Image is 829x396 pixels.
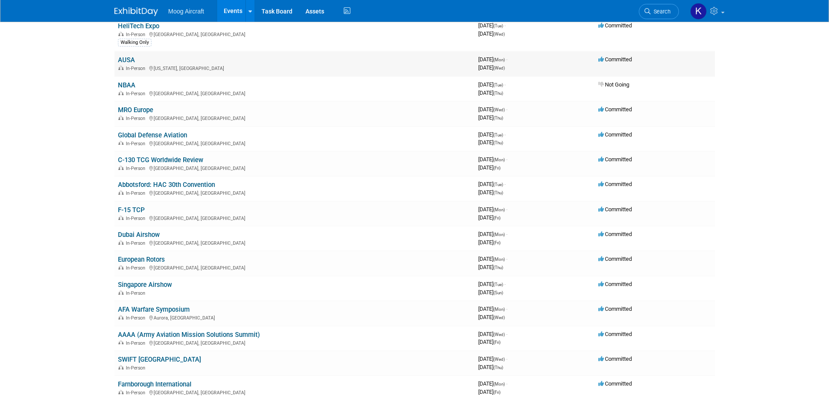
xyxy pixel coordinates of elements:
span: [DATE] [478,22,506,29]
span: [DATE] [478,356,507,362]
span: [DATE] [478,64,505,71]
img: In-Person Event [118,116,124,120]
a: SWIFT [GEOGRAPHIC_DATA] [118,356,201,363]
span: (Wed) [493,66,505,70]
span: (Tue) [493,23,503,28]
img: In-Person Event [118,141,124,145]
span: [DATE] [478,206,507,213]
div: [GEOGRAPHIC_DATA], [GEOGRAPHIC_DATA] [118,239,471,246]
span: - [506,356,507,362]
span: Committed [598,131,632,138]
a: AFA Warfare Symposium [118,306,190,313]
span: - [506,331,507,337]
div: [GEOGRAPHIC_DATA], [GEOGRAPHIC_DATA] [118,189,471,196]
span: In-Person [126,116,148,121]
span: (Mon) [493,307,505,312]
img: ExhibitDay [114,7,158,16]
span: In-Person [126,32,148,37]
img: In-Person Event [118,240,124,245]
a: AAAA (Army Aviation Mission Solutions Summit) [118,331,260,339]
span: Committed [598,156,632,163]
span: [DATE] [478,214,500,221]
span: - [506,380,507,387]
img: In-Person Event [118,190,124,195]
div: [GEOGRAPHIC_DATA], [GEOGRAPHIC_DATA] [118,90,471,97]
span: (Mon) [493,57,505,62]
span: (Fri) [493,240,500,245]
a: C-130 TCG Worldwide Review [118,156,203,164]
span: [DATE] [478,156,507,163]
a: Global Defense Aviation [118,131,187,139]
img: In-Person Event [118,166,124,170]
a: F-15 TCP [118,206,145,214]
span: [DATE] [478,131,506,138]
a: AUSA [118,56,135,64]
div: [GEOGRAPHIC_DATA], [GEOGRAPHIC_DATA] [118,30,471,37]
span: - [504,181,506,187]
span: [DATE] [478,314,505,320]
span: - [506,56,507,63]
a: European Rotors [118,256,165,263]
span: In-Person [126,365,148,371]
span: [DATE] [478,181,506,187]
span: (Tue) [493,182,503,187]
div: [GEOGRAPHIC_DATA], [GEOGRAPHIC_DATA] [118,214,471,221]
span: Committed [598,380,632,387]
span: Committed [598,231,632,237]
img: Kelsey Blackley [690,3,707,20]
span: In-Person [126,216,148,221]
a: MRO Europe [118,106,153,114]
img: In-Person Event [118,265,124,270]
span: (Mon) [493,207,505,212]
span: [DATE] [478,256,507,262]
span: Committed [598,206,632,213]
span: [DATE] [478,139,503,146]
div: Aurora, [GEOGRAPHIC_DATA] [118,314,471,321]
span: [DATE] [478,364,503,370]
span: In-Person [126,141,148,146]
span: [DATE] [478,164,500,171]
div: [US_STATE], [GEOGRAPHIC_DATA] [118,64,471,71]
span: Committed [598,281,632,287]
img: In-Person Event [118,32,124,36]
span: (Wed) [493,315,505,320]
span: - [506,106,507,113]
span: [DATE] [478,380,507,387]
img: In-Person Event [118,216,124,220]
a: Dubai Airshow [118,231,160,239]
div: [GEOGRAPHIC_DATA], [GEOGRAPHIC_DATA] [118,389,471,396]
span: Search [651,8,671,15]
span: Moog Aircraft [168,8,204,15]
span: (Fri) [493,340,500,345]
span: [DATE] [478,289,503,296]
img: In-Person Event [118,290,124,295]
span: (Mon) [493,232,505,237]
span: [DATE] [478,339,500,345]
span: In-Person [126,265,148,271]
span: [DATE] [478,231,507,237]
span: Committed [598,306,632,312]
span: In-Person [126,66,148,71]
div: [GEOGRAPHIC_DATA], [GEOGRAPHIC_DATA] [118,140,471,146]
span: [DATE] [478,281,506,287]
span: [DATE] [478,106,507,113]
span: (Tue) [493,282,503,287]
span: (Wed) [493,32,505,37]
span: (Thu) [493,190,503,195]
span: - [504,81,506,88]
div: Walking Only [118,39,151,47]
span: Committed [598,106,632,113]
span: (Wed) [493,107,505,112]
span: [DATE] [478,81,506,88]
span: - [506,156,507,163]
span: Committed [598,181,632,187]
span: [DATE] [478,389,500,395]
img: In-Person Event [118,390,124,394]
span: In-Person [126,390,148,396]
span: (Wed) [493,357,505,362]
span: In-Person [126,166,148,171]
span: - [506,256,507,262]
img: In-Person Event [118,66,124,70]
span: [DATE] [478,306,507,312]
span: [DATE] [478,56,507,63]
